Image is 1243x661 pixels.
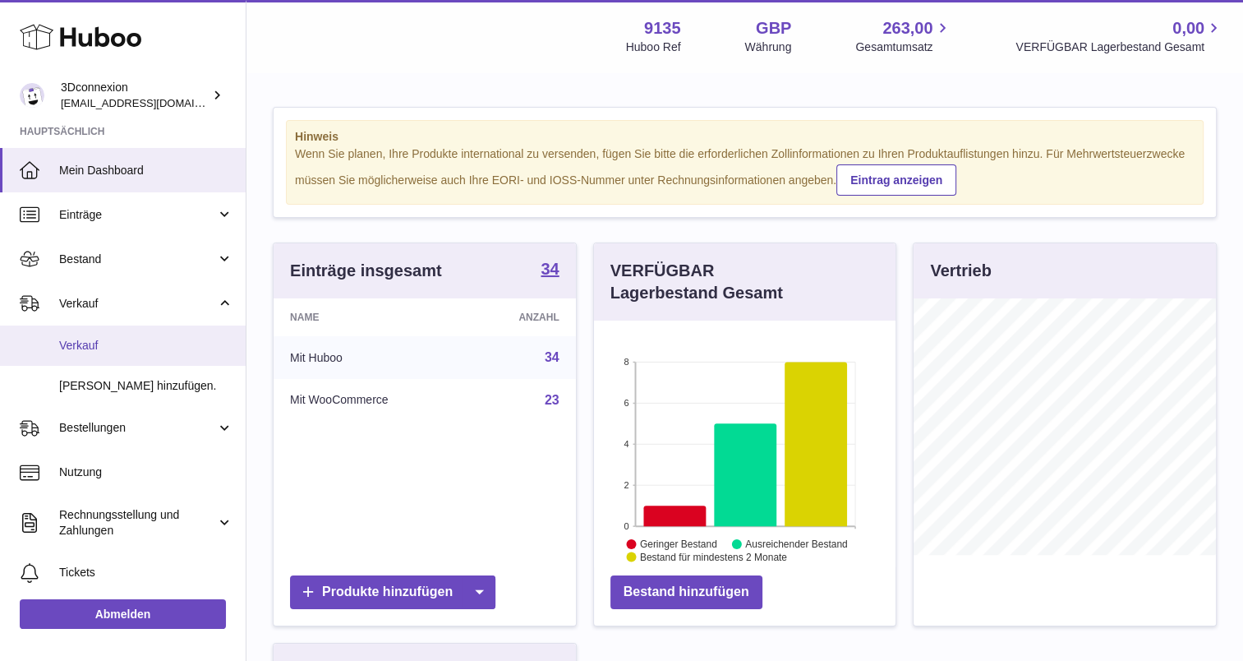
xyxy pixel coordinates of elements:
div: Wenn Sie planen, Ihre Produkte international zu versenden, fügen Sie bitte die erforderlichen Zol... [295,146,1195,196]
th: Anzahl [467,298,576,336]
div: 3Dconnexion [61,80,209,111]
span: Gesamtumsatz [855,39,951,55]
text: 2 [624,480,628,490]
td: Mit WooCommerce [274,379,467,422]
text: Geringer Bestand [640,539,717,550]
span: Tickets [59,565,233,580]
span: Bestand [59,252,216,267]
a: 0,00 VERFÜGBAR Lagerbestand Gesamt [1015,17,1223,55]
span: 0,00 [1172,17,1204,39]
text: Bestand für mindestens 2 Monate [640,552,788,563]
span: Mein Dashboard [59,163,233,178]
text: 0 [624,521,628,531]
a: 263,00 Gesamtumsatz [855,17,951,55]
strong: 9135 [644,17,681,39]
text: Ausreichender Bestand [745,539,848,550]
span: 263,00 [882,17,932,39]
a: 23 [545,393,559,407]
h3: VERFÜGBAR Lagerbestand Gesamt [610,260,822,304]
span: VERFÜGBAR Lagerbestand Gesamt [1015,39,1223,55]
a: Produkte hinzufügen [290,575,495,609]
a: 34 [545,350,559,364]
span: [EMAIL_ADDRESS][DOMAIN_NAME] [61,96,242,109]
th: Name [274,298,467,336]
a: Bestand hinzufügen [610,575,762,609]
a: Abmelden [20,599,226,629]
h3: Einträge insgesamt [290,260,442,282]
div: Huboo Ref [626,39,681,55]
span: Verkauf [59,338,233,354]
span: Verkauf [59,296,216,312]
span: Bestellungen [59,420,216,436]
td: Mit Huboo [274,336,467,379]
strong: 34 [541,261,559,277]
span: Einträge [59,207,216,223]
h3: Vertrieb [930,260,991,282]
text: 6 [624,398,628,408]
span: Rechnungsstellung und Zahlungen [59,507,216,539]
text: 4 [624,439,628,449]
a: Eintrag anzeigen [836,164,956,196]
strong: Hinweis [295,129,1195,145]
a: 34 [541,261,559,280]
img: order_eu@3dconnexion.com [20,83,44,108]
text: 8 [624,357,628,367]
span: Nutzung [59,465,233,480]
span: [PERSON_NAME] hinzufügen. [59,378,233,394]
strong: GBP [756,17,791,39]
div: Währung [745,39,792,55]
